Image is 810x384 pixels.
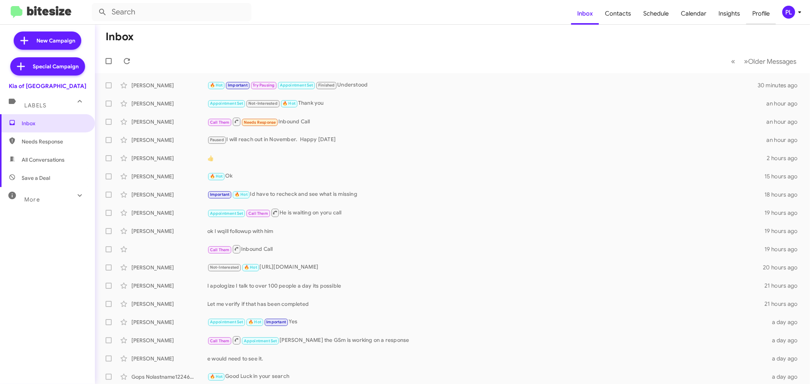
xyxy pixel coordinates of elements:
span: Insights [712,3,746,25]
div: a day ago [766,337,804,344]
div: [PERSON_NAME] [131,282,207,290]
span: Appointment Set [210,101,243,106]
div: a day ago [766,318,804,326]
div: a day ago [766,373,804,381]
div: 19 hours ago [764,209,804,217]
span: Appointment Set [210,211,243,216]
div: [PERSON_NAME] [131,82,207,89]
span: Not-Interested [210,265,239,270]
span: Important [228,83,248,88]
span: Labels [24,102,46,109]
div: an hour ago [766,136,804,144]
div: Inbound Call [207,244,764,254]
span: 🔥 Hot [210,174,223,179]
div: [PERSON_NAME] the GSm is working on a response [207,335,766,345]
span: Paused [210,137,224,142]
div: Kia of [GEOGRAPHIC_DATA] [9,82,86,90]
button: Next [739,54,801,69]
div: e would need to see it. [207,355,766,362]
span: Important [266,319,286,324]
div: Let me verify if that has been completed [207,300,764,308]
a: Calendar [675,3,712,25]
div: ok I wqill followup with him [207,227,764,235]
div: [PERSON_NAME] [131,318,207,326]
span: Finished [318,83,335,88]
span: Inbox [22,120,86,127]
div: Inbound Call [207,117,766,126]
span: Special Campaign [33,63,79,70]
div: Yes [207,318,766,326]
span: 🔥 Hot [283,101,295,106]
div: a day ago [766,355,804,362]
div: Ok [207,172,764,181]
div: [URL][DOMAIN_NAME] [207,263,763,272]
div: 15 hours ago [764,173,804,180]
div: [PERSON_NAME] [131,227,207,235]
div: Understood [207,81,758,90]
span: Call Them [248,211,268,216]
div: Thank you [207,99,766,108]
button: Previous [726,54,740,69]
div: 21 hours ago [764,282,804,290]
a: Inbox [571,3,599,25]
span: New Campaign [36,37,75,44]
span: 🔥 Hot [248,319,261,324]
div: [PERSON_NAME] [131,264,207,271]
div: Good Luck in your search [207,372,766,381]
span: 🔥 Hot [210,374,223,379]
div: [PERSON_NAME] [131,136,207,144]
div: Id have to recheck and see what is missing [207,190,764,199]
div: 21 hours ago [764,300,804,308]
div: 20 hours ago [763,264,804,271]
a: Profile [746,3,776,25]
span: Needs Response [22,138,86,145]
div: an hour ago [766,100,804,107]
span: « [731,57,735,66]
span: Try Pausing [253,83,275,88]
span: Appointment Set [244,338,277,343]
span: Important [210,192,230,197]
div: an hour ago [766,118,804,126]
div: 30 minutes ago [758,82,804,89]
span: » [744,57,748,66]
div: [PERSON_NAME] [131,337,207,344]
button: PL [776,6,802,19]
span: 🔥 Hot [244,265,257,270]
div: 19 hours ago [764,246,804,253]
div: He is waiting on yoru call [207,208,764,217]
span: Older Messages [748,57,796,66]
a: Schedule [637,3,675,25]
span: More [24,196,40,203]
span: Save a Deal [22,174,50,182]
div: [PERSON_NAME] [131,173,207,180]
div: [PERSON_NAME] [131,300,207,308]
span: 🔥 Hot [235,192,248,197]
span: All Conversations [22,156,65,164]
div: [PERSON_NAME] [131,209,207,217]
a: Special Campaign [10,57,85,76]
div: 18 hours ago [764,191,804,198]
div: [PERSON_NAME] [131,100,207,107]
div: [PERSON_NAME] [131,191,207,198]
span: Call Them [210,120,230,125]
span: Needs Response [244,120,276,125]
div: 19 hours ago [764,227,804,235]
span: Appointment Set [280,83,313,88]
div: I will reach out in November. Happy [DATE] [207,135,766,144]
nav: Page navigation example [727,54,801,69]
a: New Campaign [14,31,81,50]
a: Contacts [599,3,637,25]
div: 👍 [207,154,766,162]
div: [PERSON_NAME] [131,154,207,162]
div: I apologize I talk to over 100 people a day its possible [207,282,764,290]
div: PL [782,6,795,19]
span: Call Them [210,338,230,343]
div: Gops Nolastname122468786 [131,373,207,381]
h1: Inbox [106,31,134,43]
span: Call Them [210,247,230,252]
div: 2 hours ago [766,154,804,162]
